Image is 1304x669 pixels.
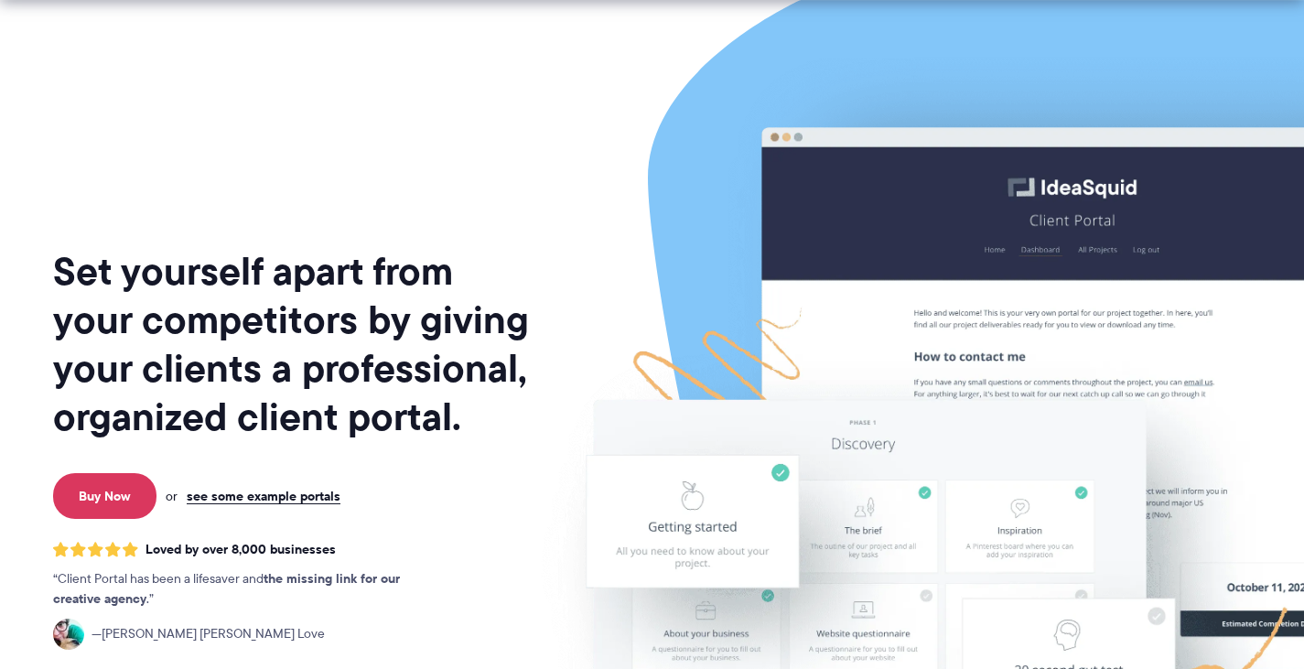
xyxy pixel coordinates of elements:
[53,473,156,519] a: Buy Now
[166,488,178,504] span: or
[92,624,325,644] span: [PERSON_NAME] [PERSON_NAME] Love
[53,569,437,610] p: Client Portal has been a lifesaver and .
[53,568,400,609] strong: the missing link for our creative agency
[145,542,336,557] span: Loved by over 8,000 businesses
[53,247,533,441] h1: Set yourself apart from your competitors by giving your clients a professional, organized client ...
[187,488,340,504] a: see some example portals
